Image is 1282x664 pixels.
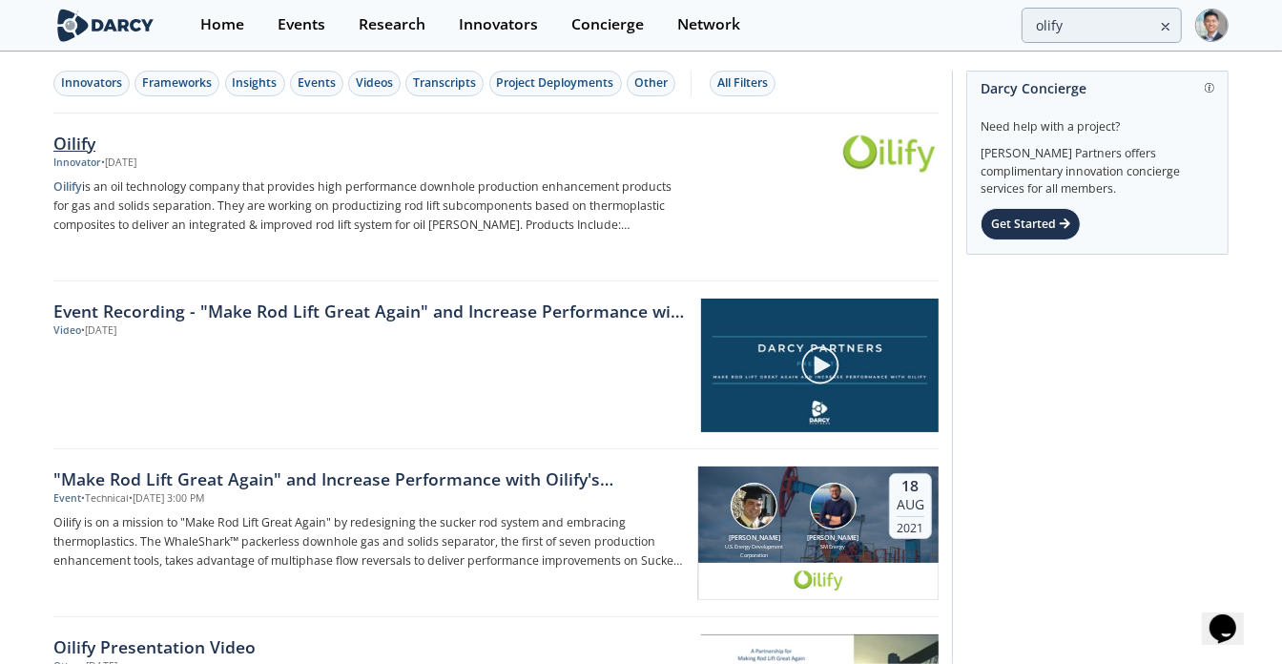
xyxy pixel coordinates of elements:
[981,105,1214,135] div: Need help with a project?
[725,543,784,559] div: U.S. Energy Development Corporation
[981,72,1214,105] div: Darcy Concierge
[53,156,101,171] div: Innovator
[803,533,862,544] div: [PERSON_NAME]
[981,135,1214,198] div: [PERSON_NAME] Partners offers complimentary innovation concierge services for all members.
[897,477,924,496] div: 18
[710,71,775,96] button: All Filters
[81,491,204,507] div: • Technical • [DATE] 3:00 PM
[800,345,840,385] img: play-chapters-gray.svg
[81,323,116,339] div: • [DATE]
[53,449,939,617] a: "Make Rod Lift Great Again" and Increase Performance with Oilify's Packerless Downhole Separator,...
[803,543,862,550] div: SM Energy
[53,323,81,339] div: Video
[793,570,845,592] img: 1640879763897-oilify.PNG
[810,483,857,529] img: Martin Lozano
[981,208,1081,240] div: Get Started
[53,71,130,96] button: Innovators
[1202,588,1263,645] iframe: chat widget
[571,17,644,32] div: Concierge
[627,71,675,96] button: Other
[53,513,685,571] p: Oilify is on a mission to "Make Rod Lift Great Again" by redesigning the sucker rod system and em...
[459,17,538,32] div: Innovators
[200,17,244,32] div: Home
[359,17,425,32] div: Research
[278,17,325,32] div: Events
[142,74,212,92] div: Frameworks
[53,178,82,195] strong: Oilify
[53,299,688,323] a: Event Recording - "Make Rod Lift Great Again" and Increase Performance with Oilify's Packerless D...
[677,17,740,32] div: Network
[53,9,157,42] img: logo-wide.svg
[897,516,924,535] div: 2021
[53,467,685,491] div: "Make Rod Lift Great Again" and Increase Performance with Oilify's Packerless Downhole Separator,...
[101,156,136,171] div: • [DATE]
[731,483,777,529] img: Eddie Watson
[348,71,401,96] button: Videos
[53,114,939,281] a: Oilify Innovator •[DATE] Oilifyis an oil technology company that provides high performance downho...
[413,74,476,92] div: Transcripts
[134,71,219,96] button: Frameworks
[634,74,668,92] div: Other
[897,496,924,513] div: Aug
[1195,9,1229,42] img: Profile
[356,74,393,92] div: Videos
[1022,8,1182,43] input: Advanced Search
[1205,83,1215,93] img: information.svg
[53,634,685,659] div: Oilify Presentation Video
[497,74,614,92] div: Project Deployments
[290,71,343,96] button: Events
[53,177,685,235] p: is an oil technology company that provides high performance downhole production enhancement produ...
[717,74,768,92] div: All Filters
[405,71,484,96] button: Transcripts
[725,533,784,544] div: [PERSON_NAME]
[61,74,122,92] div: Innovators
[53,131,685,156] div: Oilify
[489,71,622,96] button: Project Deployments
[298,74,336,92] div: Events
[842,134,936,176] img: Oilify
[225,71,285,96] button: Insights
[53,491,81,507] div: Event
[233,74,278,92] div: Insights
